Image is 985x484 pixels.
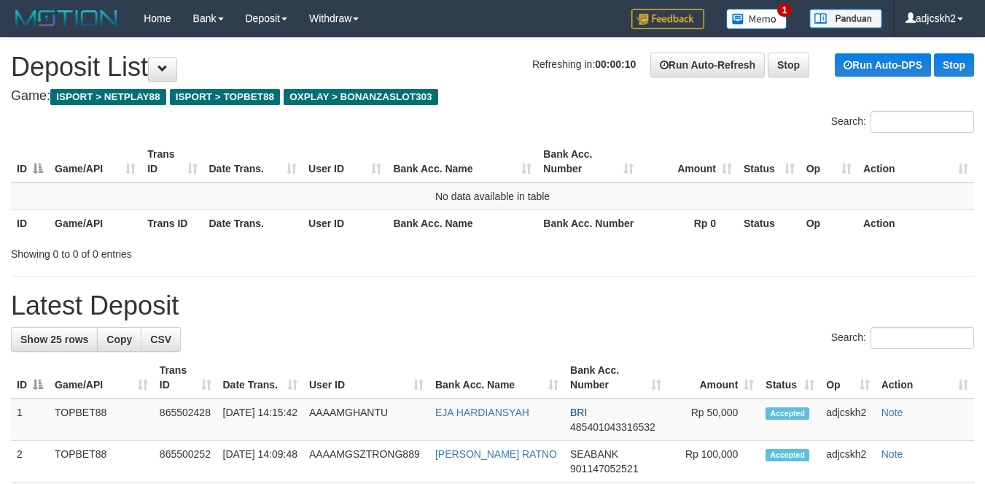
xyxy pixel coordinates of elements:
td: TOPBET88 [49,399,154,441]
span: BRI [570,407,587,418]
span: Show 25 rows [20,334,88,345]
th: ID: activate to sort column descending [11,357,49,399]
h1: Latest Deposit [11,291,974,320]
th: Action [857,210,974,237]
th: Rp 0 [639,210,738,237]
input: Search: [871,327,974,349]
th: Status [738,210,801,237]
a: [PERSON_NAME] RATNO [435,448,557,460]
a: Copy [97,327,141,352]
span: Copy 485401043316532 to clipboard [570,421,655,433]
span: Copy [106,334,132,345]
label: Search: [831,327,974,349]
th: Bank Acc. Name: activate to sort column ascending [429,357,564,399]
span: CSV [150,334,171,345]
a: Note [881,448,903,460]
th: User ID: activate to sort column ascending [303,357,429,399]
a: Stop [934,53,974,77]
td: 865500252 [154,441,217,483]
span: Accepted [766,407,809,420]
input: Search: [871,111,974,133]
img: MOTION_logo.png [11,7,122,29]
td: adjcskh2 [820,441,876,483]
td: 865502428 [154,399,217,441]
span: ISPORT > TOPBET88 [170,89,280,105]
th: Trans ID: activate to sort column ascending [154,357,217,399]
h4: Game: [11,89,974,104]
span: ISPORT > NETPLAY88 [50,89,166,105]
span: Copy 901147052521 to clipboard [570,463,638,475]
td: AAAAMGSZTRONG889 [303,441,429,483]
td: Rp 50,000 [667,399,760,441]
th: Bank Acc. Number [537,210,639,237]
a: Run Auto-Refresh [650,53,765,77]
th: Amount: activate to sort column ascending [639,141,738,183]
span: Accepted [766,449,809,461]
th: Date Trans.: activate to sort column ascending [217,357,304,399]
th: Bank Acc. Number: activate to sort column ascending [537,141,639,183]
a: EJA HARDIANSYAH [435,407,529,418]
th: Amount: activate to sort column ascending [667,357,760,399]
a: Show 25 rows [11,327,98,352]
strong: 00:00:10 [595,58,636,70]
div: Showing 0 to 0 of 0 entries [11,241,400,261]
span: SEABANK [570,448,618,460]
td: 2 [11,441,49,483]
td: [DATE] 14:15:42 [217,399,304,441]
th: ID [11,210,49,237]
span: 1 [777,4,793,17]
th: Game/API [49,210,141,237]
label: Search: [831,111,974,133]
td: Rp 100,000 [667,441,760,483]
a: Stop [768,53,809,77]
a: CSV [141,327,181,352]
th: Status: activate to sort column ascending [738,141,801,183]
td: 1 [11,399,49,441]
th: Bank Acc. Name [387,210,537,237]
h1: Deposit List [11,53,974,82]
th: Game/API: activate to sort column ascending [49,141,141,183]
img: panduan.png [809,9,882,28]
th: User ID [303,210,387,237]
th: Op: activate to sort column ascending [801,141,857,183]
th: Op [801,210,857,237]
td: [DATE] 14:09:48 [217,441,304,483]
th: Date Trans. [203,210,303,237]
a: Run Auto-DPS [835,53,931,77]
th: Action: activate to sort column ascending [857,141,974,183]
td: No data available in table [11,183,974,210]
th: Game/API: activate to sort column ascending [49,357,154,399]
th: Trans ID: activate to sort column ascending [141,141,203,183]
th: Action: activate to sort column ascending [876,357,974,399]
th: User ID: activate to sort column ascending [303,141,387,183]
th: Trans ID [141,210,203,237]
td: TOPBET88 [49,441,154,483]
td: adjcskh2 [820,399,876,441]
th: Bank Acc. Number: activate to sort column ascending [564,357,667,399]
th: Date Trans.: activate to sort column ascending [203,141,303,183]
th: Bank Acc. Name: activate to sort column ascending [387,141,537,183]
a: Note [881,407,903,418]
th: ID: activate to sort column descending [11,141,49,183]
img: Button%20Memo.svg [726,9,787,29]
span: OXPLAY > BONANZASLOT303 [284,89,438,105]
span: Refreshing in: [532,58,636,70]
th: Op: activate to sort column ascending [820,357,876,399]
img: Feedback.jpg [631,9,704,29]
th: Status: activate to sort column ascending [760,357,820,399]
td: AAAAMGHANTU [303,399,429,441]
